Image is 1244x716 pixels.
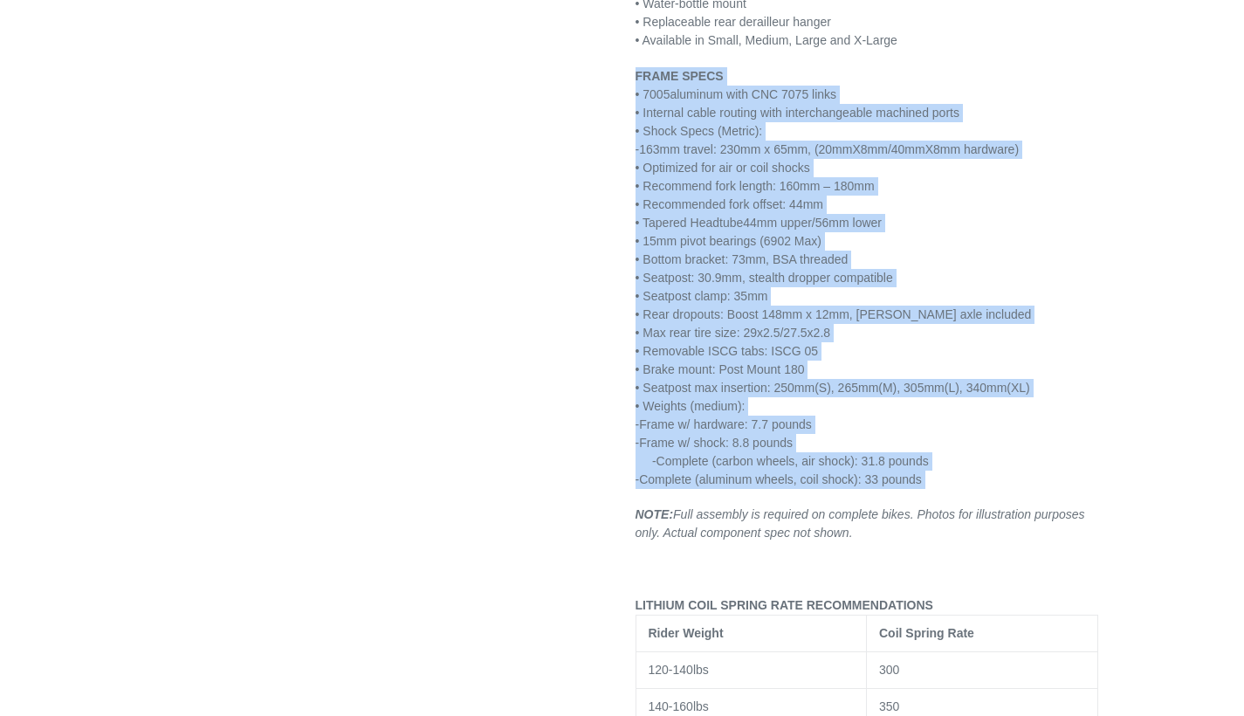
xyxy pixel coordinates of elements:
span: -Frame w/ shock: 8.8 pounds [636,436,794,450]
strong: Coil Spring Rate [879,626,974,640]
td: 120-140lbs [636,651,867,688]
span: • Recommended fork offset: 44mm [636,197,824,211]
span: • Brake mount: Post Mount 180 [636,362,805,376]
span: • 7005 [636,87,670,101]
span: mm(L), 340 [924,381,986,395]
strong: LITHIUM COIL SPRING RATE RECOMMENDATIONS [636,598,933,612]
span: • Seatpost clamp: 35mm [636,289,768,303]
span: • Rear dropouts: Boost 148mm x 12mm, [PERSON_NAME] axle included [636,307,1032,321]
td: 300 [867,651,1098,688]
span: -163mm travel: 230mm x 65mm, (20mmX8mm/40mmX8mm hardware) [636,142,1020,156]
span: (6902 Max) [759,234,821,248]
span: • Shock Specs (Metric): [636,124,763,138]
span: • Optimized for air or coil shocks [636,161,810,175]
span: • Weights (medium): [636,399,746,413]
span: • Internal cable routing with interchangeable machined ports [636,106,959,120]
span: • Recommend fork length: 160mm – 180mm [636,179,875,193]
span: • Bottom bracket: 73mm, BSA threaded [636,252,849,266]
span: • 15mm pivot bearings [636,234,757,248]
span: FRAME SPECS [636,69,724,83]
span: • Removable ISCG tabs: ISCG 05 [636,344,819,358]
span: -Complete (carbon wheels, air shock): 31.8 pounds -Complete (aluminum wheels, coil shock): 33 pounds [636,454,929,486]
span: aluminum with CNC 7075 links [670,87,836,101]
span: 44mm upper/56mm lower [743,216,882,230]
span: -Frame w/ hardware: 7.7 pounds [636,417,812,431]
span: • Max rear tire size: 29x2.5/27.5x2.8 [636,326,831,340]
span: • Seatpost max insertion: 250 [636,381,794,395]
span: mm(S), 265 [794,381,858,395]
span: mm(M), 305 [858,381,924,395]
span: • Tapered Headtube [636,216,744,230]
strong: Rider Weight [649,626,724,640]
strong: NOTE: [636,507,674,521]
em: Full assembly is required on complete bikes. Photos for illustration purposes only. Actual compon... [636,507,1085,540]
em: . [849,526,853,540]
span: • Seatpost: 30.9mm, stealth dropper compatible [636,271,893,285]
span: mm(XL) [986,381,1030,395]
